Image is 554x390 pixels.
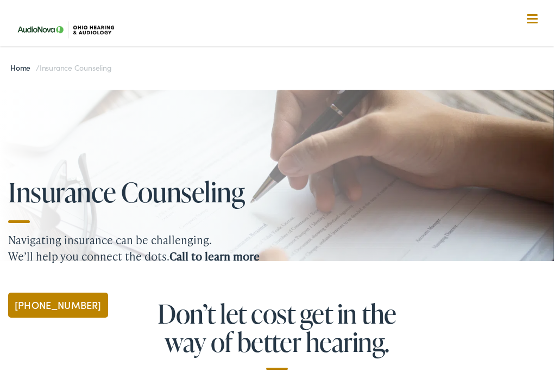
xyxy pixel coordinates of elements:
p: Navigating insurance can be challenging. We’ll help you connect the dots. [8,232,554,264]
h2: Don’t let cost get in the way of better hearing. [11,299,543,370]
span: / [10,62,112,73]
a: Home [10,62,36,73]
a: What We Offer [19,44,543,77]
span: Insurance Counseling [40,62,112,73]
strong: Call to learn more [169,249,260,264]
a: [PHONE_NUMBER] [8,293,108,318]
h1: Insurance Counseling [8,177,554,207]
